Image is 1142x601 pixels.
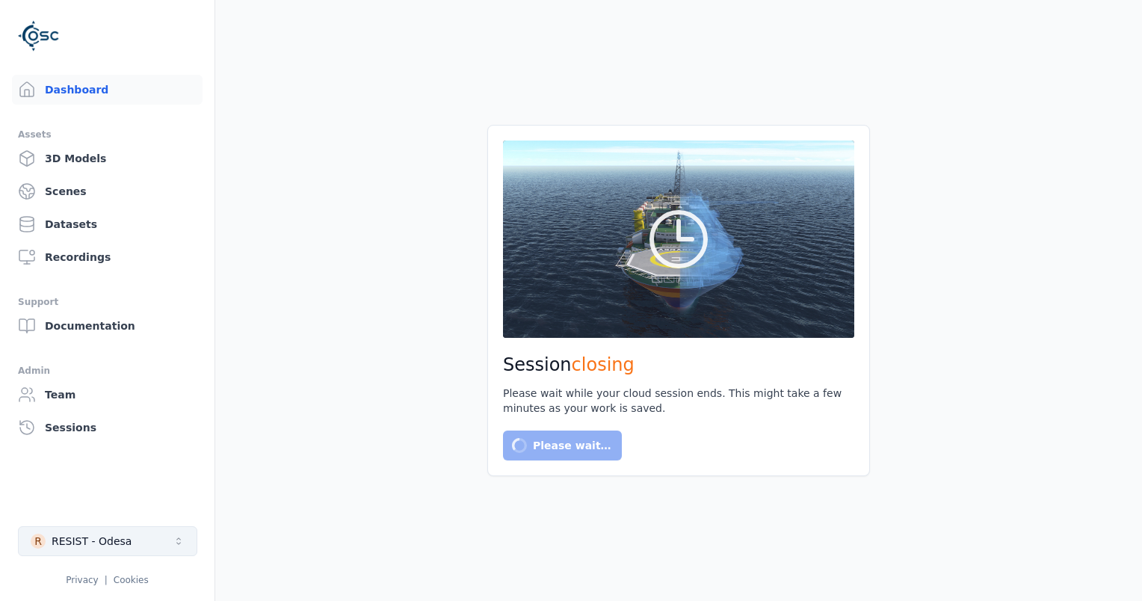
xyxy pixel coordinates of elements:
[114,575,149,585] a: Cookies
[31,534,46,549] div: R
[18,293,197,311] div: Support
[18,126,197,144] div: Assets
[12,144,203,173] a: 3D Models
[572,354,635,375] span: closing
[12,209,203,239] a: Datasets
[12,311,203,341] a: Documentation
[503,431,622,460] button: Please wait…
[503,353,854,377] h2: Session
[12,176,203,206] a: Scenes
[105,575,108,585] span: |
[12,75,203,105] a: Dashboard
[18,526,197,556] button: Select a workspace
[12,380,203,410] a: Team
[52,534,132,549] div: RESIST - Odesa
[18,15,60,57] img: Logo
[66,575,98,585] a: Privacy
[18,362,197,380] div: Admin
[503,386,854,416] div: Please wait while your cloud session ends. This might take a few minutes as your work is saved.
[12,242,203,272] a: Recordings
[12,413,203,443] a: Sessions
